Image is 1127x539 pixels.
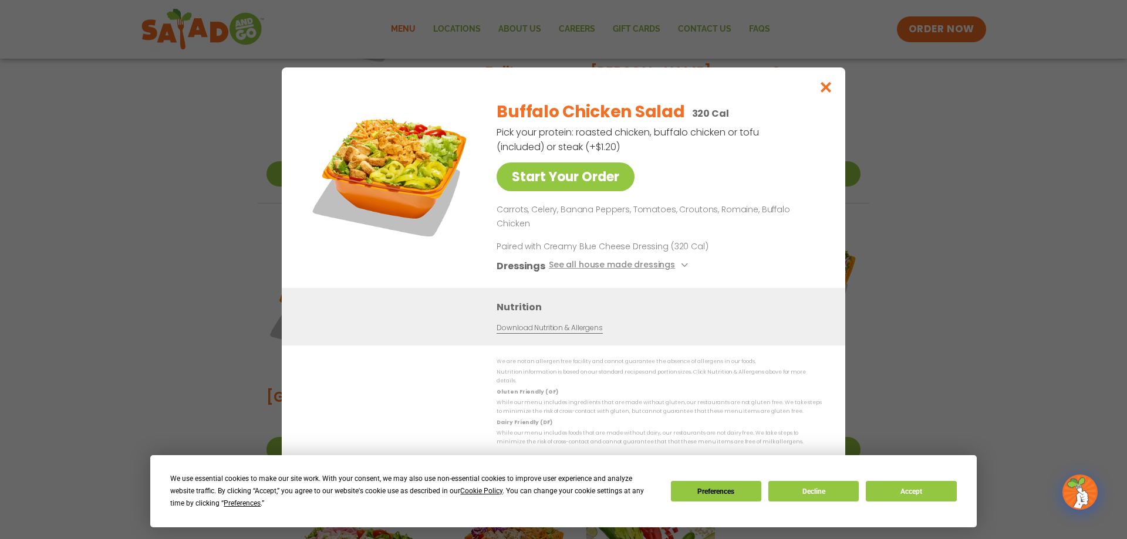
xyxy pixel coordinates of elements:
[671,481,761,501] button: Preferences
[497,299,828,314] h3: Nutrition
[497,258,545,273] h3: Dressings
[224,499,261,507] span: Preferences
[497,240,714,252] p: Paired with Creamy Blue Cheese Dressing (320 Cal)
[497,322,602,333] a: Download Nutrition & Allergens
[497,429,822,447] p: While our menu includes foods that are made without dairy, our restaurants are not dairy free. We...
[497,100,684,124] h2: Buffalo Chicken Salad
[768,481,859,501] button: Decline
[308,91,473,255] img: Featured product photo for Buffalo Chicken Salad
[460,487,502,495] span: Cookie Policy
[497,418,552,425] strong: Dairy Friendly (DF)
[692,106,729,121] p: 320 Cal
[807,67,845,107] button: Close modal
[150,455,977,527] div: Cookie Consent Prompt
[497,368,822,386] p: Nutrition information is based on our standard recipes and portion sizes. Click Nutrition & Aller...
[497,203,817,231] p: Carrots, Celery, Banana Peppers, Tomatoes, Croutons, Romaine, Buffalo Chicken
[1064,476,1096,509] img: wpChatIcon
[549,258,691,273] button: See all house made dressings
[497,398,822,416] p: While our menu includes ingredients that are made without gluten, our restaurants are not gluten ...
[497,357,822,366] p: We are not an allergen free facility and cannot guarantee the absence of allergens in our foods.
[497,125,761,154] p: Pick your protein: roasted chicken, buffalo chicken or tofu (included) or steak (+$1.20)
[866,481,956,501] button: Accept
[170,473,656,510] div: We use essential cookies to make our site work. With your consent, we may also use non-essential ...
[497,388,558,395] strong: Gluten Friendly (GF)
[497,162,635,191] a: Start Your Order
